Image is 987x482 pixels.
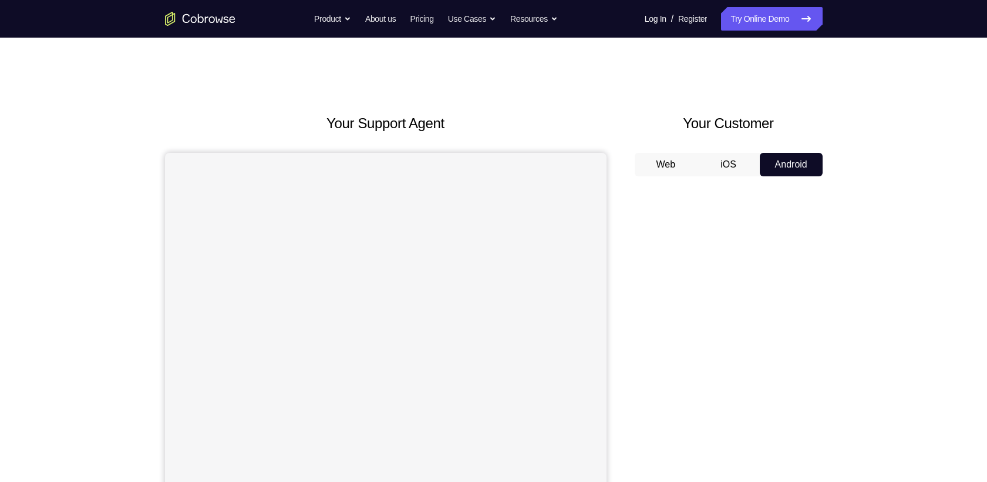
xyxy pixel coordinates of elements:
a: Register [678,7,707,31]
button: Use Cases [448,7,496,31]
button: Android [760,153,823,176]
h2: Your Customer [635,113,823,134]
a: Pricing [410,7,433,31]
a: Go to the home page [165,12,235,26]
span: / [671,12,673,26]
h2: Your Support Agent [165,113,607,134]
button: Product [314,7,351,31]
button: Web [635,153,698,176]
button: iOS [697,153,760,176]
a: Try Online Demo [721,7,822,31]
button: Resources [510,7,558,31]
a: About us [365,7,396,31]
a: Log In [645,7,666,31]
